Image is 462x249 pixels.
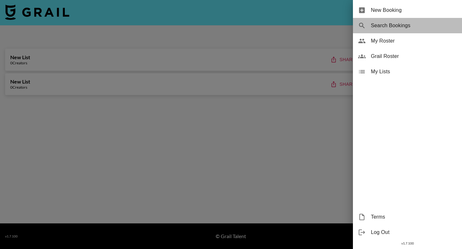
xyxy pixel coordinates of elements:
div: My Lists [353,64,462,79]
div: Terms [353,209,462,225]
span: My Lists [371,68,457,76]
div: Grail Roster [353,49,462,64]
div: My Roster [353,33,462,49]
span: Search Bookings [371,22,457,29]
div: v 1.7.100 [353,240,462,247]
div: Search Bookings [353,18,462,33]
div: New Booking [353,3,462,18]
span: Grail Roster [371,52,457,60]
div: Log Out [353,225,462,240]
span: Log Out [371,229,457,236]
span: Terms [371,213,457,221]
span: My Roster [371,37,457,45]
span: New Booking [371,6,457,14]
